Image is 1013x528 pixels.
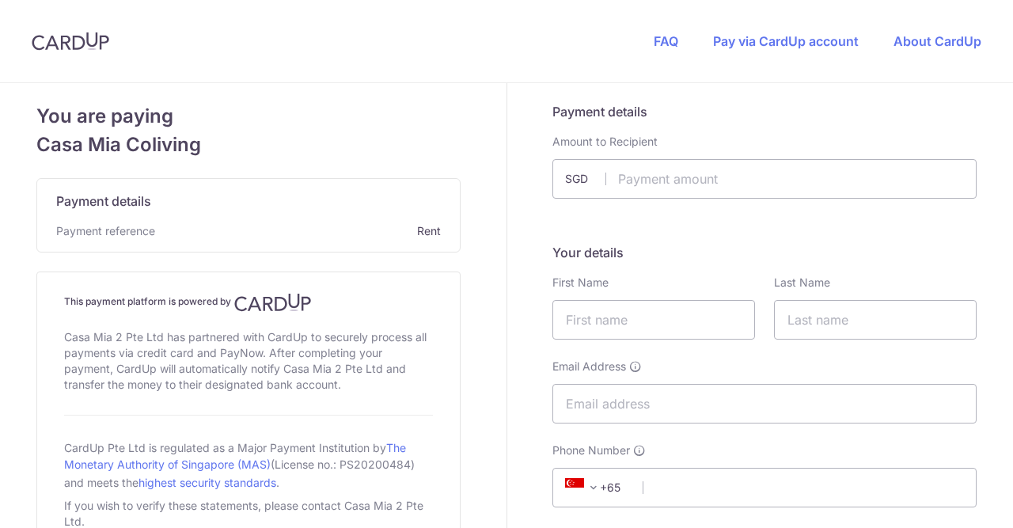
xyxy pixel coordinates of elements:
[64,293,433,312] h4: This payment platform is powered by
[234,293,312,312] img: CardUp
[552,243,977,262] h5: Your details
[552,159,977,199] input: Payment amount
[552,359,626,374] span: Email Address
[56,192,151,211] span: Payment details
[36,102,461,131] span: You are paying
[32,32,109,51] img: CardUp
[56,223,155,239] span: Payment reference
[552,102,977,121] h5: Payment details
[654,33,678,49] a: FAQ
[565,478,603,497] span: +65
[560,478,632,497] span: +65
[552,134,658,150] label: Amount to Recipient
[552,443,630,458] span: Phone Number
[552,384,977,424] input: Email address
[64,326,433,396] div: Casa Mia 2 Pte Ltd has partnered with CardUp to securely process all payments via credit card and...
[64,435,433,495] div: CardUp Pte Ltd is regulated as a Major Payment Institution by (License no.: PS20200484) and meets...
[552,300,755,340] input: First name
[138,476,276,489] a: highest security standards
[161,223,441,239] span: Rent
[36,131,461,159] span: Casa Mia Coliving
[893,33,981,49] a: About CardUp
[774,275,830,291] label: Last Name
[713,33,859,49] a: Pay via CardUp account
[565,171,606,187] span: SGD
[552,275,609,291] label: First Name
[774,300,977,340] input: Last name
